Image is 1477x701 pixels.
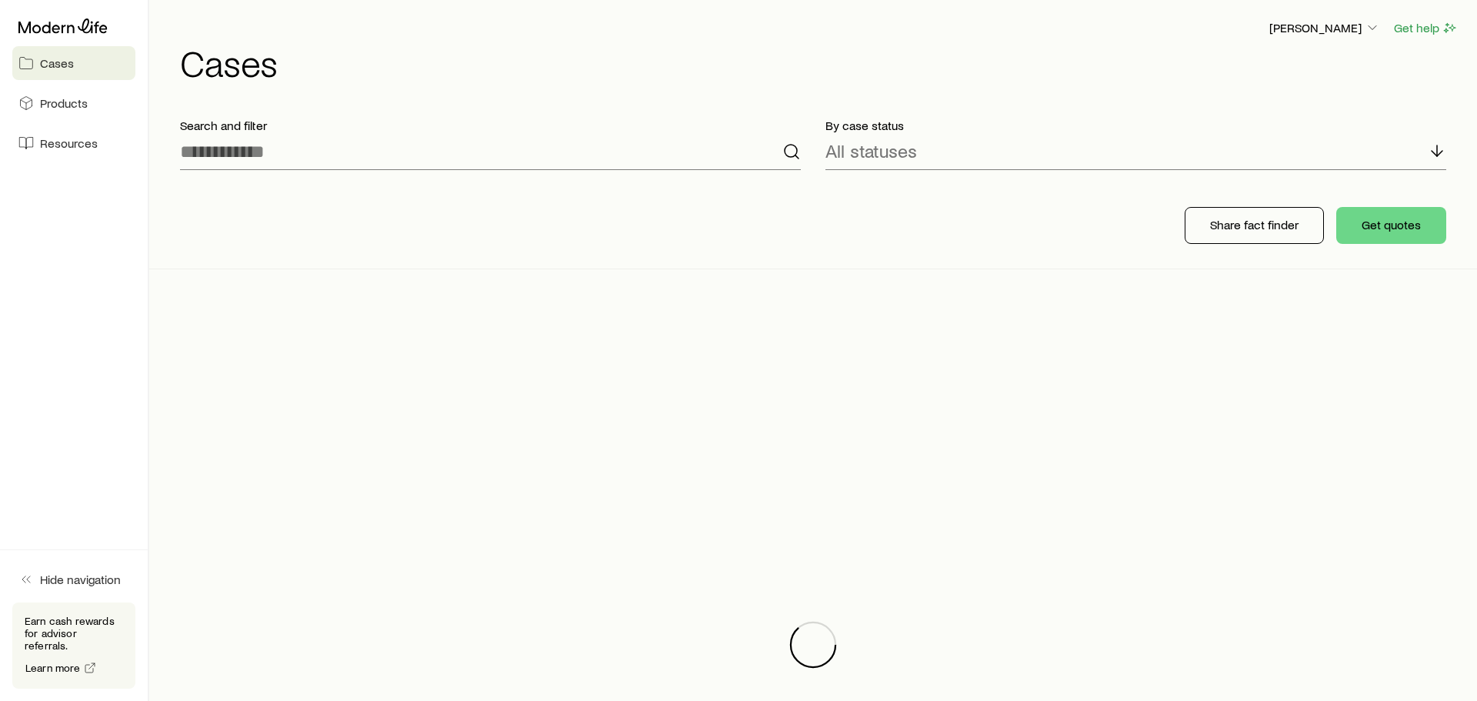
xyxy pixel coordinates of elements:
span: Resources [40,135,98,151]
button: Get help [1393,19,1459,37]
button: Hide navigation [12,562,135,596]
p: Search and filter [180,118,801,133]
span: Learn more [25,663,81,673]
span: Hide navigation [40,572,121,587]
button: [PERSON_NAME] [1269,19,1381,38]
p: Share fact finder [1210,217,1299,232]
p: By case status [825,118,1446,133]
p: All statuses [825,140,917,162]
a: Cases [12,46,135,80]
button: Share fact finder [1185,207,1324,244]
a: Products [12,86,135,120]
div: Earn cash rewards for advisor referrals.Learn more [12,603,135,689]
a: Resources [12,126,135,160]
button: Get quotes [1336,207,1446,244]
span: Cases [40,55,74,71]
h1: Cases [180,44,1459,81]
p: [PERSON_NAME] [1269,20,1380,35]
span: Products [40,95,88,111]
p: Earn cash rewards for advisor referrals. [25,615,123,652]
